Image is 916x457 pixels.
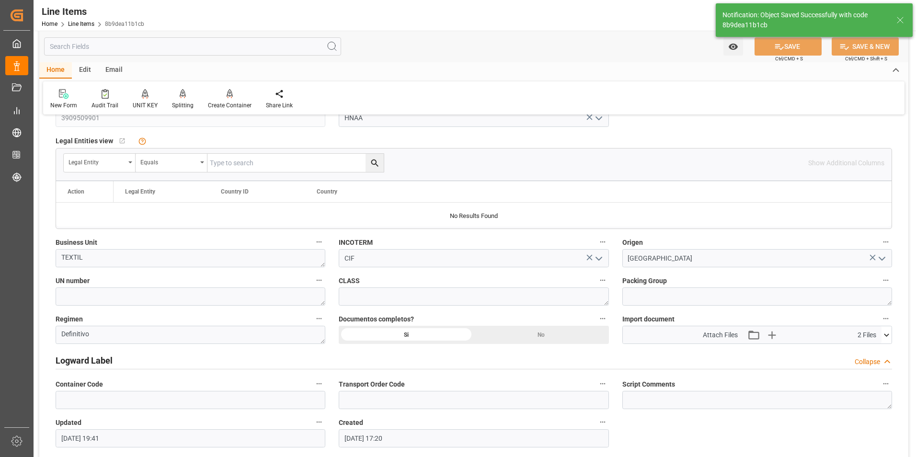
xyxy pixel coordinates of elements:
[339,314,414,324] span: Documentos completos?
[133,101,158,110] div: UNIT KEY
[69,156,125,167] div: Legal Entity
[56,314,83,324] span: Regimen
[596,416,609,428] button: Created
[125,188,155,195] span: Legal Entity
[858,330,876,340] span: 2 Files
[56,238,97,248] span: Business Unit
[596,274,609,286] button: CLASS
[208,101,252,110] div: Create Container
[591,251,605,266] button: open menu
[339,109,608,127] input: Enter Center ID
[313,416,325,428] button: Updated
[703,330,738,340] span: Attach Files
[313,236,325,248] button: Business Unit
[64,154,136,172] button: open menu
[474,326,609,344] div: No
[339,429,608,447] input: DD.MM.YYYY HH:MM
[622,314,675,324] span: Import document
[44,37,341,56] input: Search Fields
[98,62,130,79] div: Email
[56,429,325,447] input: DD.MM.YYYY HH:MM
[50,101,77,110] div: New Form
[339,418,363,428] span: Created
[880,274,892,286] button: Packing Group
[622,238,643,248] span: Origen
[339,238,373,248] span: INCOTERM
[221,188,249,195] span: Country ID
[366,154,384,172] button: search button
[140,156,197,167] div: Equals
[42,4,144,19] div: Line Items
[313,377,325,390] button: Container Code
[622,276,667,286] span: Packing Group
[172,101,194,110] div: Splitting
[775,55,803,62] span: Ctrl/CMD + S
[313,274,325,286] button: UN number
[317,188,337,195] span: Country
[874,251,888,266] button: open menu
[92,101,118,110] div: Audit Trail
[596,236,609,248] button: INCOTERM
[266,101,293,110] div: Share Link
[832,37,899,56] button: SAVE & NEW
[596,377,609,390] button: Transport Order Code
[622,379,675,389] span: Script Comments
[339,276,360,286] span: CLASS
[880,312,892,325] button: Import document
[845,55,887,62] span: Ctrl/CMD + Shift + S
[755,37,822,56] button: SAVE
[596,312,609,325] button: Documentos completos?
[339,379,405,389] span: Transport Order Code
[56,418,81,428] span: Updated
[591,111,605,126] button: open menu
[72,62,98,79] div: Edit
[68,21,94,27] a: Line Items
[136,154,207,172] button: open menu
[56,379,103,389] span: Container Code
[56,249,325,267] textarea: TEXTIL
[56,136,113,146] span: Legal Entities view
[880,377,892,390] button: Script Comments
[339,326,474,344] div: Si
[56,276,90,286] span: UN number
[339,249,608,267] input: Type to search/select
[68,188,84,195] div: Action
[56,326,325,344] textarea: Definitivo
[722,10,887,30] div: Notification: Object Saved Successfully with code 8b9dea11b1cb
[855,357,880,367] div: Collapse
[39,62,72,79] div: Home
[42,21,57,27] a: Home
[313,312,325,325] button: Regimen
[880,236,892,248] button: Origen
[207,154,384,172] input: Type to search
[56,354,113,367] h2: Logward Label
[723,37,743,56] button: open menu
